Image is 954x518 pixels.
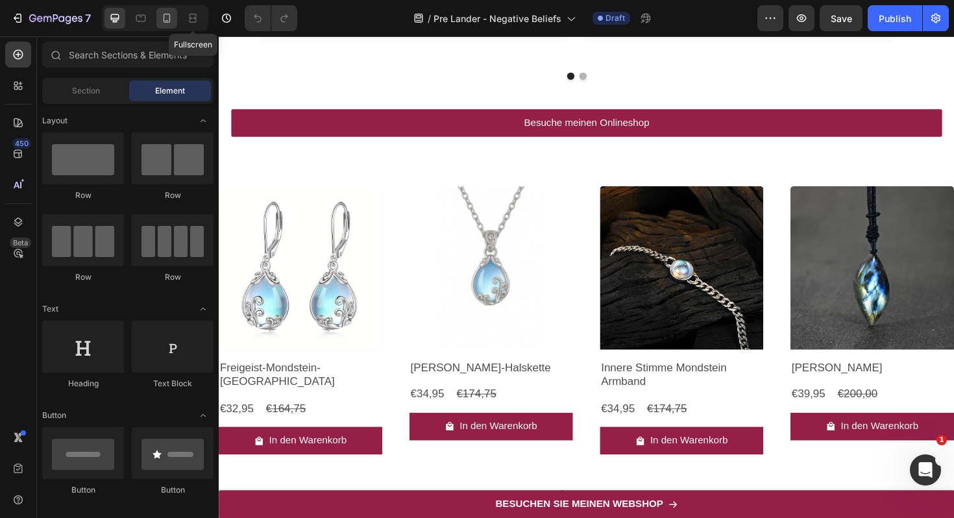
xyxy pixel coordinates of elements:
[820,5,862,31] button: Save
[219,36,954,518] iframe: Design area
[434,12,561,25] span: Pre Lander - Negative Beliefs
[293,489,471,500] strong: BESUCHEN SIE MEINEN WEBSHOP
[72,85,100,97] span: Section
[936,435,947,445] span: 1
[404,342,577,375] h2: Innere Stimme Mondstein Armband
[251,370,295,388] div: €174,75
[404,413,577,443] button: In den Warenkorb
[659,404,741,423] div: In den Warenkorb
[193,299,214,319] span: Toggle open
[10,238,31,248] div: Beta
[202,399,375,428] button: In den Warenkorb
[42,410,66,421] span: Button
[12,138,31,149] div: 450
[13,77,766,106] a: Besuche meinen Onlineshop
[202,158,375,332] a: Soraya Mondstein-Halskette
[53,419,136,438] div: In den Warenkorb
[605,12,625,24] span: Draft
[361,478,417,489] a: Impressum
[605,370,644,388] div: €39,95
[428,12,431,25] span: /
[202,370,240,388] div: €34,95
[910,454,941,486] iframe: Intercom live chat
[193,110,214,131] span: Toggle open
[831,13,852,24] span: Save
[42,378,124,389] div: Heading
[49,386,93,403] div: €164,75
[193,405,214,426] span: Toggle open
[42,484,124,496] div: Button
[42,190,124,201] div: Row
[132,378,214,389] div: Text Block
[42,303,58,315] span: Text
[85,10,91,26] p: 7
[404,158,577,332] a: Innere Stimme Mondstein Armband
[369,38,376,46] button: Dot
[155,85,185,97] span: Element
[202,342,375,360] h2: [PERSON_NAME]-Halskette
[255,404,337,423] div: In den Warenkorb
[42,42,214,68] input: Search Sections & Elements
[605,158,779,332] a: Adelheid Mondstein-Halskette
[404,386,442,403] div: €34,95
[605,342,779,360] h2: [PERSON_NAME]
[868,5,922,31] button: Publish
[323,82,456,101] p: Besuche meinen Onlineshop
[654,370,699,388] div: €200,00
[132,271,214,283] div: Row
[605,399,779,428] button: In den Warenkorb
[382,38,389,46] button: Dot
[245,5,297,31] div: Undo/Redo
[457,419,539,438] div: In den Warenkorb
[42,115,67,127] span: Layout
[132,484,214,496] div: Button
[42,271,124,283] div: Row
[879,12,911,25] div: Publish
[5,5,97,31] button: 7
[452,386,497,403] div: €174,75
[132,190,214,201] div: Row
